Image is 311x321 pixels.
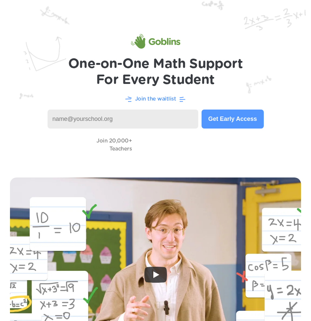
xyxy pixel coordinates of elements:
[135,95,176,103] p: Join the waitlist
[48,110,199,129] input: name@yourschool.org
[144,267,167,283] button: Play
[202,110,263,129] button: Get Early Access
[96,137,132,153] p: Join 20,000+ Teachers
[68,56,243,88] h1: One-on-One Math Support For Every Student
